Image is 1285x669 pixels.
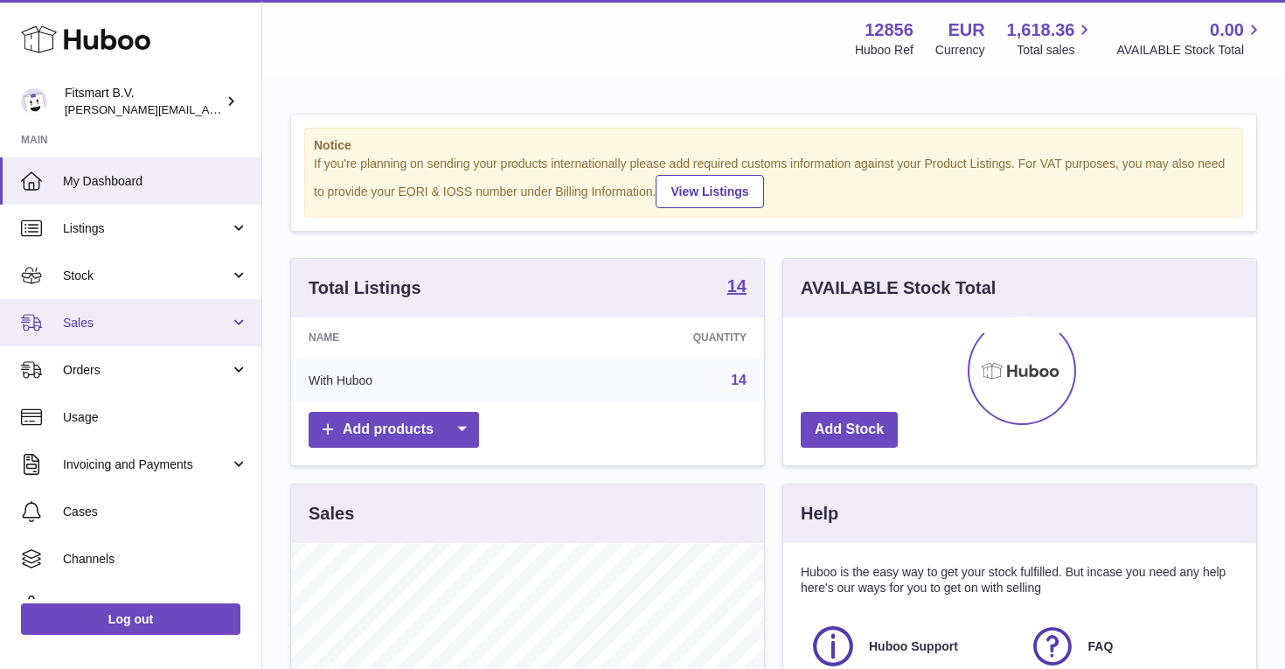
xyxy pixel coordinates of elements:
a: 0.00 AVAILABLE Stock Total [1116,18,1264,59]
img: jonathan@leaderoo.com [21,88,47,115]
span: FAQ [1088,638,1114,655]
div: If you're planning on sending your products internationally please add required customs informati... [314,156,1233,208]
span: Usage [63,409,248,426]
a: Add products [309,412,479,448]
strong: 14 [727,277,747,295]
p: Huboo is the easy way to get your stock fulfilled. But incase you need any help here's our ways f... [801,564,1239,597]
strong: Notice [314,137,1233,154]
strong: 12856 [865,18,913,42]
h3: Help [801,502,838,526]
a: View Listings [656,175,763,208]
div: Currency [935,42,985,59]
h3: AVAILABLE Stock Total [801,276,996,300]
span: 0.00 [1210,18,1244,42]
span: Invoicing and Payments [63,456,230,473]
span: [PERSON_NAME][EMAIL_ADDRESS][DOMAIN_NAME] [65,102,351,116]
a: Add Stock [801,412,898,448]
span: Settings [63,598,248,615]
span: AVAILABLE Stock Total [1116,42,1264,59]
span: My Dashboard [63,173,248,190]
a: 1,618.36 Total sales [1007,18,1095,59]
span: Channels [63,551,248,568]
span: Stock [63,268,230,284]
strong: EUR [948,18,984,42]
span: Orders [63,362,230,379]
span: Huboo Support [869,638,958,655]
span: Cases [63,504,248,520]
div: Fitsmart B.V. [65,85,222,118]
h3: Total Listings [309,276,421,300]
span: Listings [63,220,230,237]
div: Huboo Ref [855,42,913,59]
th: Quantity [540,317,764,358]
a: Log out [21,603,240,635]
a: 14 [727,277,747,298]
span: Sales [63,315,230,331]
th: Name [291,317,540,358]
span: Total sales [1017,42,1094,59]
td: With Huboo [291,358,540,403]
span: 1,618.36 [1007,18,1075,42]
h3: Sales [309,502,354,526]
a: 14 [731,373,747,387]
